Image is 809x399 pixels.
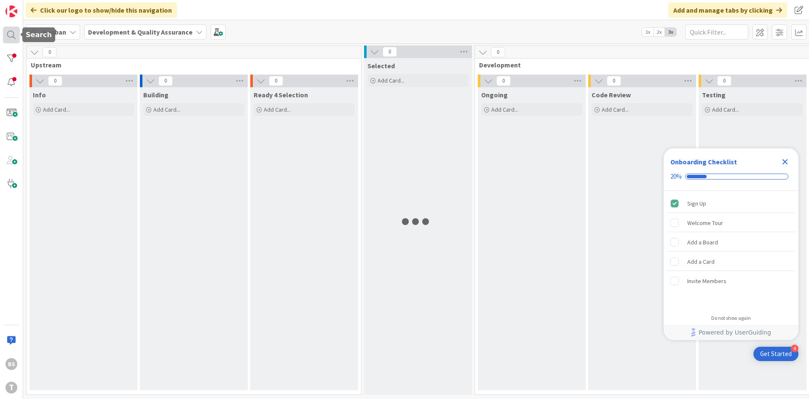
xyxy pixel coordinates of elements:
div: Checklist items [664,191,798,309]
span: Testing [702,91,726,99]
h5: Search [26,31,52,39]
div: 4 [791,345,798,352]
span: Info [33,91,46,99]
div: Close Checklist [778,155,792,169]
span: 0 [491,47,505,57]
span: Add Card... [491,106,518,113]
span: 0 [496,76,511,86]
div: Add a Card is incomplete. [667,252,795,271]
span: Add Card... [264,106,291,113]
span: Upstream [31,61,351,69]
span: Add Card... [153,106,180,113]
div: Welcome Tour is incomplete. [667,214,795,232]
span: Add Card... [378,77,404,84]
div: Add a Card [687,257,715,267]
span: Add Card... [712,106,739,113]
div: Click our logo to show/hide this navigation [26,3,177,18]
div: Add and manage tabs by clicking [668,3,787,18]
div: Invite Members [687,276,726,286]
span: 1x [642,28,654,36]
div: Get Started [760,350,792,358]
span: Ready 4 Selection [254,91,308,99]
span: Add Card... [602,106,629,113]
div: Checklist Container [664,148,798,340]
input: Quick Filter... [685,24,748,40]
b: Development & Quality Assurance [88,28,193,36]
span: 0 [607,76,621,86]
div: Do not show again [711,315,751,321]
div: Open Get Started checklist, remaining modules: 4 [753,347,798,361]
span: Selected [367,62,395,70]
span: 0 [383,47,397,57]
span: Ongoing [481,91,508,99]
div: Welcome Tour [687,218,723,228]
span: 0 [158,76,173,86]
span: 0 [717,76,731,86]
span: 0 [269,76,283,86]
div: Add a Board is incomplete. [667,233,795,252]
span: 0 [48,76,62,86]
span: Building [143,91,169,99]
span: Add Card... [43,106,70,113]
div: Onboarding Checklist [670,157,737,167]
div: Checklist progress: 20% [670,173,792,180]
img: Visit kanbanzone.com [5,5,17,17]
span: 2x [654,28,665,36]
span: Kanban [43,27,66,37]
div: 20% [670,173,682,180]
span: Powered by UserGuiding [699,327,771,337]
div: Footer [664,325,798,340]
span: 3x [665,28,676,36]
div: BS [5,358,17,370]
div: T [5,382,17,394]
div: Sign Up [687,198,706,209]
div: Invite Members is incomplete. [667,272,795,290]
span: Code Review [592,91,631,99]
div: Add a Board [687,237,718,247]
span: 0 [43,47,57,57]
div: Sign Up is complete. [667,194,795,213]
a: Powered by UserGuiding [668,325,794,340]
